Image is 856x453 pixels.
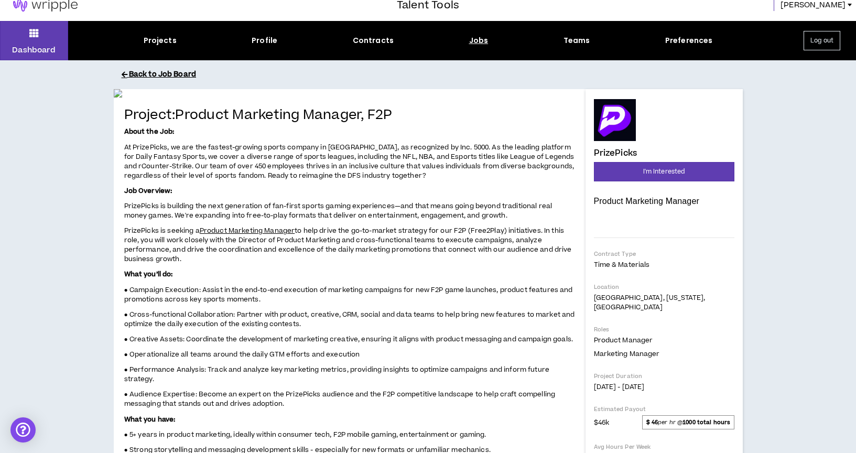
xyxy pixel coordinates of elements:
[124,143,575,180] span: At PrizePicks, we are the fastest-growing sports company in [GEOGRAPHIC_DATA], as recognized by I...
[665,35,713,46] div: Preferences
[124,269,173,279] strong: What you’ll do:
[594,416,609,428] span: $46k
[200,226,295,235] span: Product Marketing Manager
[124,127,175,136] strong: About the Job:
[124,108,575,123] h4: Project: Product Marketing Manager, F2P
[124,415,176,424] strong: What you have:
[594,250,734,258] p: Contract Type
[353,35,394,46] div: Contracts
[642,415,734,429] span: per hr @
[124,226,572,264] span: to help drive the go-to-market strategy for our F2P (Free2Play) initiatives. In this role, you wi...
[594,382,734,392] p: [DATE] - [DATE]
[594,326,734,333] p: Roles
[124,335,573,344] span: ● Creative Assets: Coordinate the development of marketing creative, ensuring it aligns with prod...
[252,35,277,46] div: Profile
[594,283,734,291] p: Location
[124,201,552,220] span: PrizePicks is building the next generation of fan-first sports gaming experiences—and that means ...
[682,418,730,426] strong: 1000 total hours
[594,162,734,181] button: I'm Interested
[594,260,734,269] p: Time & Materials
[10,417,36,443] div: Open Intercom Messenger
[594,405,734,413] p: Estimated Payout
[124,186,172,196] strong: Job Overview:
[804,31,840,50] button: Log out
[122,66,751,84] button: Back to Job Board
[594,148,637,158] h4: PrizePicks
[124,365,549,384] span: ● Performance Analysis: Track and analyze key marketing metrics, providing insights to optimize c...
[594,443,734,451] p: Avg Hours Per Week
[646,418,658,426] strong: $ 46
[564,35,590,46] div: Teams
[643,167,685,177] span: I'm Interested
[124,350,360,359] span: ● Operationalize all teams around the daily GTM efforts and execution
[594,196,734,207] p: Product Marketing Manager
[594,293,734,312] p: [GEOGRAPHIC_DATA], [US_STATE], [GEOGRAPHIC_DATA]
[124,226,200,235] span: PrizePicks is seeking a
[124,310,575,329] span: ● Cross-functional Collaboration: Partner with product, creative, CRM, social and data teams to h...
[12,45,56,56] p: Dashboard
[594,349,660,359] span: Marketing Manager
[594,372,734,380] p: Project Duration
[124,430,486,439] span: ● 5+ years in product marketing, ideally within consumer tech, F2P mobile gaming, entertainment o...
[114,89,586,98] img: zP7l9CrXqebduUtNQWoZQrnVrNNZCLEnQJWiEBOy.png
[124,390,556,408] span: ● Audience Expertise: Become an expert on the PrizePicks audience and the F2P competitive landsca...
[594,336,653,345] span: Product Manager
[124,285,573,304] span: ● Campaign Execution: Assist in the end-to-end execution of marketing campaigns for new F2P game ...
[144,35,177,46] div: Projects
